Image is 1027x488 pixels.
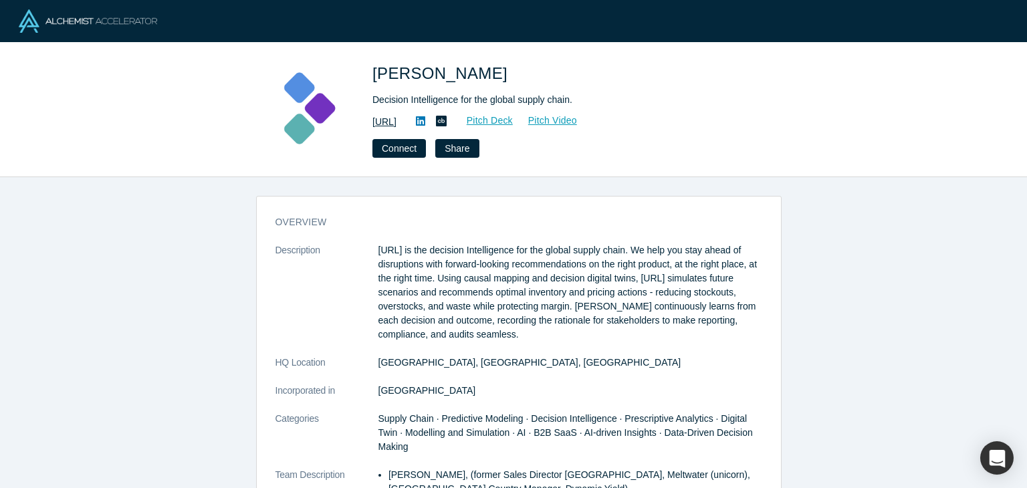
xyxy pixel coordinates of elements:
p: [URL] is the decision Intelligence for the global supply chain. We help you stay ahead of disrupt... [378,243,762,342]
dt: Incorporated in [275,384,378,412]
img: Alchemist Logo [19,9,157,33]
dd: [GEOGRAPHIC_DATA] [378,384,762,398]
h3: overview [275,215,744,229]
button: Connect [372,139,426,158]
dt: Description [275,243,378,356]
img: Kimaru AI's Logo [260,62,354,155]
span: Supply Chain · Predictive Modeling · Decision Intelligence · Prescriptive Analytics · Digital Twi... [378,413,753,452]
dt: HQ Location [275,356,378,384]
dd: [GEOGRAPHIC_DATA], [GEOGRAPHIC_DATA], [GEOGRAPHIC_DATA] [378,356,762,370]
span: [PERSON_NAME] [372,64,512,82]
a: Pitch Video [513,113,578,128]
div: Decision Intelligence for the global supply chain. [372,93,747,107]
a: Pitch Deck [452,113,513,128]
dt: Categories [275,412,378,468]
a: [URL] [372,115,396,129]
button: Share [435,139,479,158]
